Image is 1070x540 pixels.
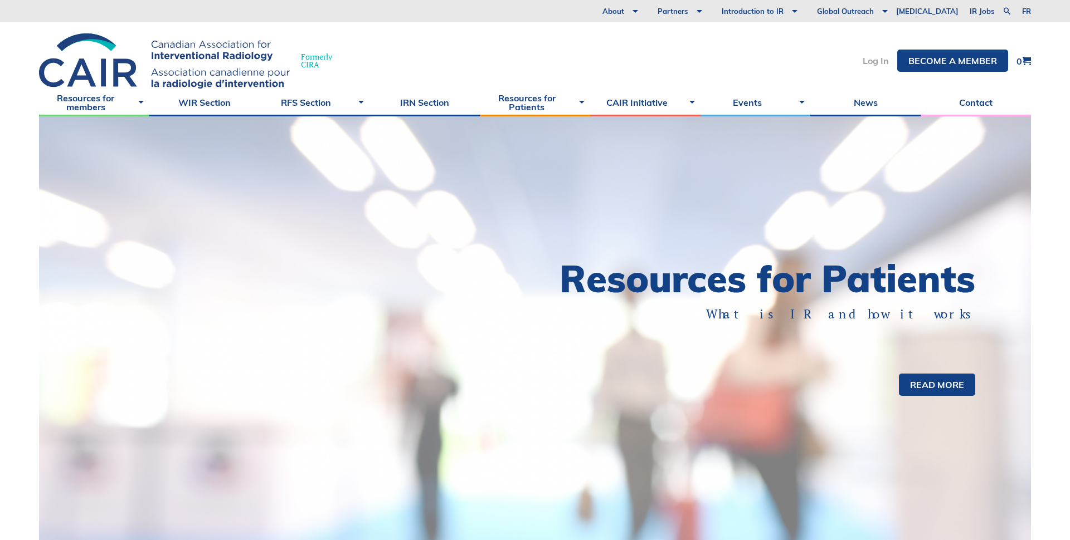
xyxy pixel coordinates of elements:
img: CIRA [39,33,290,89]
a: 0 [1016,56,1031,66]
h1: Resources for Patients [535,260,975,297]
a: Events [701,89,811,116]
a: Read more [899,374,975,396]
a: fr [1022,8,1031,15]
a: WIR Section [149,89,260,116]
span: Formerly CIRA [301,53,332,68]
a: CAIR Initiative [590,89,701,116]
a: Become a member [897,50,1008,72]
a: Resources for members [39,89,149,116]
p: What is IR and how it works [574,306,975,323]
a: Resources for Patients [480,89,590,116]
a: IRN Section [369,89,480,116]
a: Log In [863,56,889,65]
a: News [810,89,921,116]
a: FormerlyCIRA [39,33,343,89]
a: RFS Section [260,89,370,116]
a: Contact [921,89,1031,116]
